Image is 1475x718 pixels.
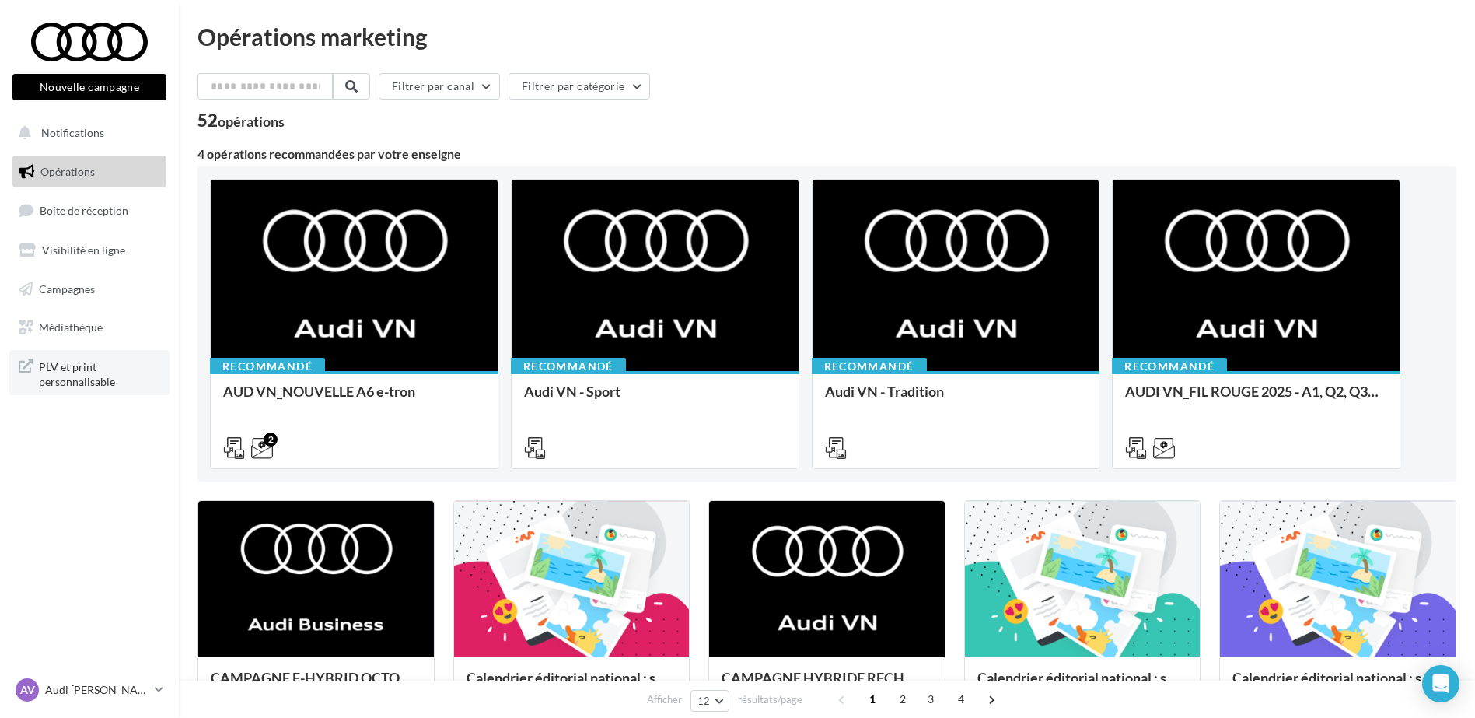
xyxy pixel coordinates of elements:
span: 2 [890,687,915,712]
div: opérations [218,114,285,128]
div: Audi VN - Sport [524,384,786,415]
a: Boîte de réception [9,194,170,227]
div: CAMPAGNE E-HYBRID OCTOBRE B2B [211,670,421,701]
span: Campagnes [39,282,95,295]
div: Calendrier éditorial national : semaine du 15.09 au 21.09 [977,670,1188,701]
div: Recommandé [1112,358,1227,375]
div: CAMPAGNE HYBRIDE RECHARGEABLE [722,670,932,701]
div: AUDI VN_FIL ROUGE 2025 - A1, Q2, Q3, Q5 et Q4 e-tron [1125,384,1387,415]
a: PLV et print personnalisable [9,350,170,396]
a: Médiathèque [9,311,170,344]
span: 12 [697,695,711,707]
span: Afficher [647,692,682,707]
span: Visibilité en ligne [42,243,125,257]
button: Filtrer par canal [379,73,500,100]
span: 3 [918,687,943,712]
div: Open Intercom Messenger [1422,665,1459,702]
span: 1 [860,687,885,712]
div: 4 opérations recommandées par votre enseigne [197,148,1456,160]
div: Recommandé [210,358,325,375]
div: Recommandé [511,358,626,375]
span: AV [20,682,35,698]
div: Opérations marketing [197,25,1456,48]
span: Opérations [40,165,95,178]
button: Filtrer par catégorie [509,73,650,100]
a: Campagnes [9,273,170,306]
button: Notifications [9,117,163,149]
div: Calendrier éditorial national : semaine du 08.09 au 14.09 [1232,670,1443,701]
span: Notifications [41,126,104,139]
div: Audi VN - Tradition [825,384,1087,415]
a: AV Audi [PERSON_NAME] [12,675,166,705]
span: Médiathèque [39,320,103,334]
span: 4 [949,687,973,712]
span: PLV et print personnalisable [39,356,160,390]
div: 52 [197,112,285,129]
p: Audi [PERSON_NAME] [45,682,149,698]
span: Boîte de réception [40,204,128,217]
a: Visibilité en ligne [9,234,170,267]
div: AUD VN_NOUVELLE A6 e-tron [223,384,485,415]
div: 2 [264,433,278,447]
button: Nouvelle campagne [12,74,166,100]
div: Calendrier éditorial national : semaine du 22.09 au 28.09 [467,670,677,701]
span: résultats/page [738,692,802,707]
div: Recommandé [812,358,927,375]
button: 12 [690,690,730,712]
a: Opérations [9,156,170,188]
